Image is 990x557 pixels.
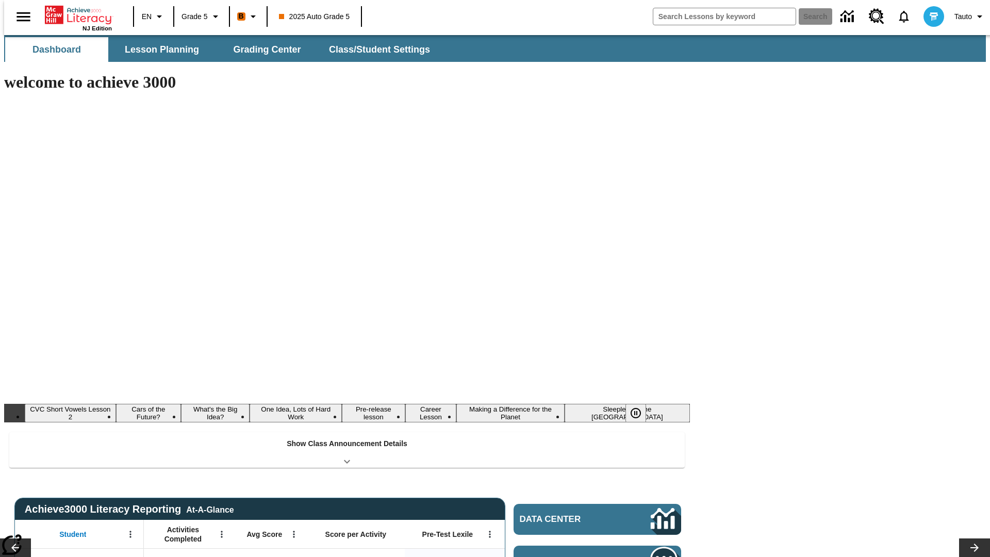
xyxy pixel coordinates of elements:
a: Data Center [514,504,681,535]
button: Slide 6 Career Lesson [405,404,457,422]
button: Slide 4 One Idea, Lots of Hard Work [250,404,342,422]
button: Open Menu [286,527,302,542]
span: NJ Edition [82,25,112,31]
div: Pause [625,404,656,422]
span: Pre-Test Lexile [422,530,473,539]
button: Slide 3 What's the Big Idea? [181,404,250,422]
span: B [239,10,244,23]
span: Achieve3000 Literacy Reporting [25,503,234,515]
button: Select a new avatar [917,3,950,30]
a: Resource Center, Will open in new tab [863,3,890,30]
button: Profile/Settings [950,7,990,26]
button: Slide 2 Cars of the Future? [116,404,181,422]
button: Lesson carousel, Next [959,538,990,557]
h1: welcome to achieve 3000 [4,73,690,92]
button: Boost Class color is orange. Change class color [233,7,263,26]
span: EN [142,11,152,22]
img: avatar image [923,6,944,27]
button: Class/Student Settings [321,37,438,62]
div: At-A-Glance [186,503,234,515]
button: Slide 5 Pre-release lesson [342,404,405,422]
button: Open side menu [8,2,39,32]
button: Lesson Planning [110,37,213,62]
div: SubNavbar [4,37,439,62]
a: Data Center [834,3,863,31]
button: Open Menu [482,527,498,542]
div: Show Class Announcement Details [9,432,685,468]
button: Grade: Grade 5, Select a grade [177,7,226,26]
span: Tauto [954,11,972,22]
span: Grade 5 [181,11,208,22]
span: Score per Activity [325,530,387,539]
button: Slide 1 CVC Short Vowels Lesson 2 [25,404,116,422]
a: Notifications [890,3,917,30]
a: Home [45,5,112,25]
span: Avg Score [246,530,282,539]
button: Language: EN, Select a language [137,7,170,26]
p: Show Class Announcement Details [287,438,407,449]
button: Grading Center [216,37,319,62]
button: Slide 8 Sleepless in the Animal Kingdom [565,404,690,422]
span: Activities Completed [149,525,217,544]
button: Open Menu [214,527,229,542]
button: Open Menu [123,527,138,542]
button: Slide 7 Making a Difference for the Planet [456,404,564,422]
span: Data Center [520,514,616,525]
button: Pause [625,404,646,422]
button: Dashboard [5,37,108,62]
div: SubNavbar [4,35,986,62]
div: Home [45,4,112,31]
input: search field [653,8,796,25]
span: Student [59,530,86,539]
span: 2025 Auto Grade 5 [279,11,350,22]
